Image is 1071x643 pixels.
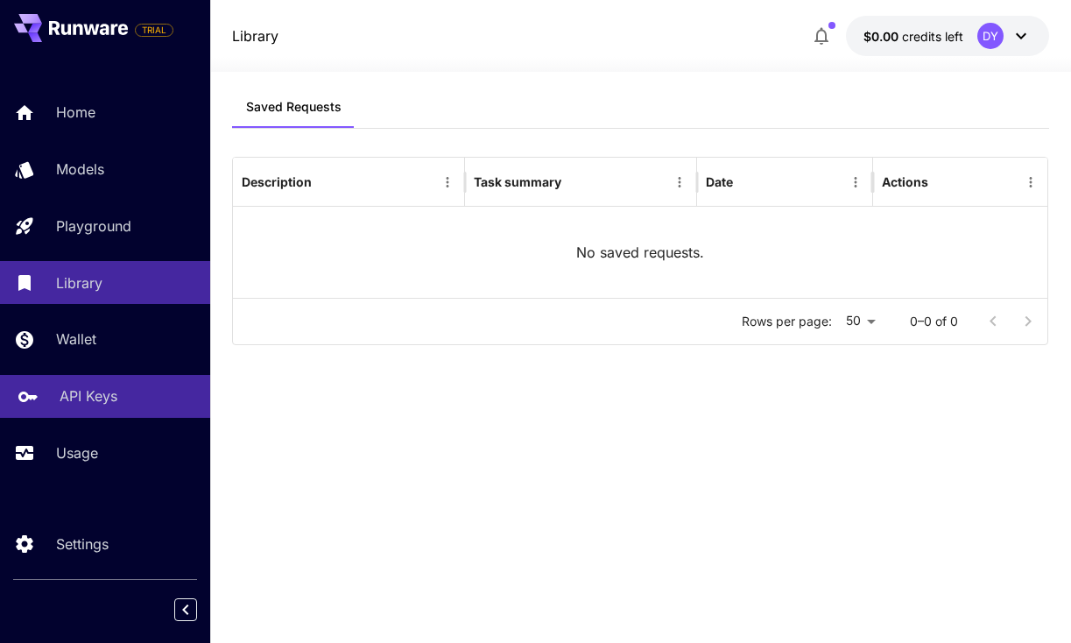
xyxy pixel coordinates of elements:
[882,174,928,189] div: Actions
[56,442,98,463] p: Usage
[843,170,868,194] button: Menu
[136,24,173,37] span: TRIAL
[735,170,759,194] button: Sort
[1018,170,1043,194] button: Menu
[706,174,733,189] div: Date
[56,216,131,237] p: Playground
[839,308,882,334] div: 50
[474,174,561,189] div: Task summary
[902,29,963,44] span: credits left
[246,99,342,115] span: Saved Requests
[863,27,963,46] div: $0.00
[910,313,958,330] p: 0–0 of 0
[242,174,312,189] div: Description
[314,170,338,194] button: Sort
[56,533,109,555] p: Settings
[977,23,1004,49] div: DY
[232,25,278,46] a: Library
[563,170,588,194] button: Sort
[742,313,832,330] p: Rows per page:
[187,594,210,625] div: Collapse sidebar
[56,102,95,123] p: Home
[135,19,173,40] span: Add your payment card to enable full platform functionality.
[56,272,102,293] p: Library
[174,598,197,621] button: Collapse sidebar
[576,242,704,263] p: No saved requests.
[863,29,902,44] span: $0.00
[56,159,104,180] p: Models
[56,329,96,350] p: Wallet
[232,25,278,46] nav: breadcrumb
[667,170,692,194] button: Menu
[435,170,460,194] button: Menu
[60,385,117,406] p: API Keys
[846,16,1049,56] button: $0.00DY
